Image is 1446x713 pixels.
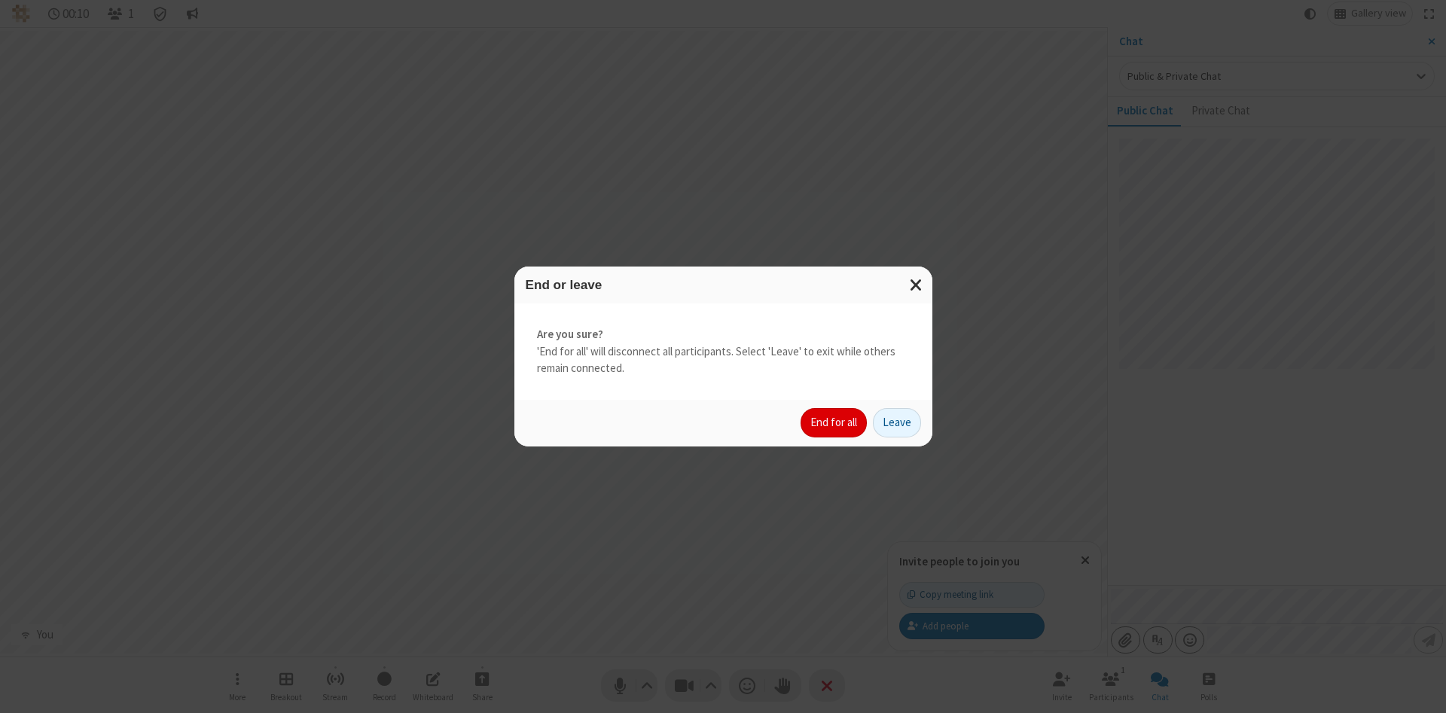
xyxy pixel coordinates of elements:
[873,408,921,438] button: Leave
[537,326,910,343] strong: Are you sure?
[901,267,932,303] button: Close modal
[526,278,921,292] h3: End or leave
[801,408,867,438] button: End for all
[514,303,932,400] div: 'End for all' will disconnect all participants. Select 'Leave' to exit while others remain connec...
